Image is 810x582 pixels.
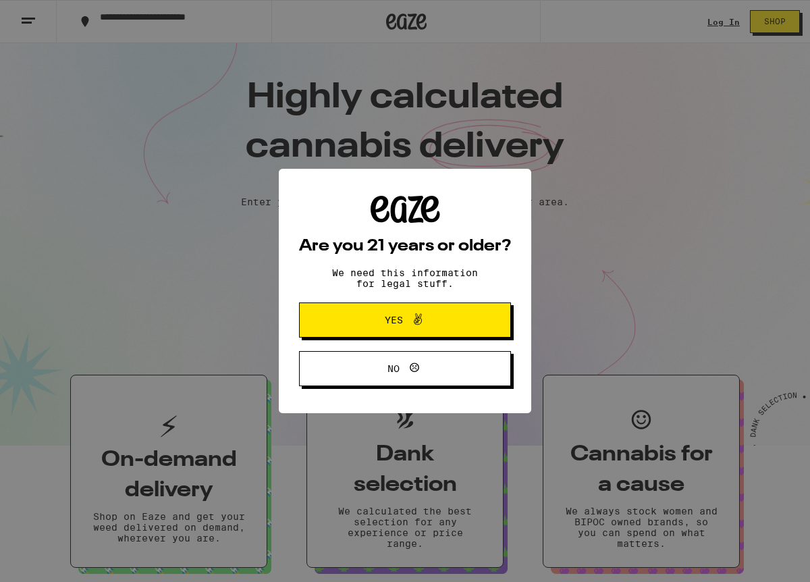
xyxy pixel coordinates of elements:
button: Yes [299,302,511,338]
button: No [299,351,511,386]
p: We need this information for legal stuff. [321,267,489,289]
h2: Are you 21 years or older? [299,238,511,255]
span: Hi. Need any help? [8,9,97,20]
span: No [387,364,400,373]
span: Yes [385,315,403,325]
